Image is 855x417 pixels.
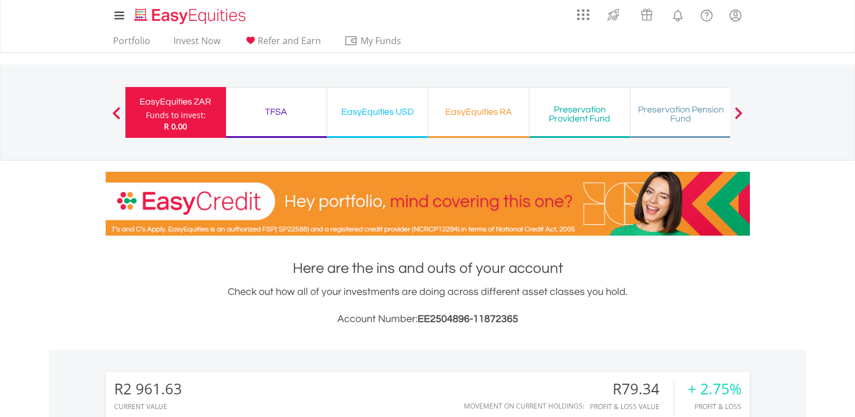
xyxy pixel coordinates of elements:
[130,3,250,25] a: Home page
[590,403,674,410] div: Profit & Loss Value
[590,381,674,397] div: R79.34
[536,105,623,123] div: Preservation Provident Fund
[334,104,421,120] div: EasyEquities USD
[106,311,750,327] h3: Account Number:
[637,6,656,24] img: vouchers-v2.svg
[435,104,522,120] div: EasyEquities RA
[464,402,584,410] div: Movement on Current Holdings:
[630,3,663,24] a: Vouchers
[106,258,750,279] h1: Here are the ins and outs of your account
[164,121,187,132] span: R 0.00
[692,3,721,25] a: FAQ's and Support
[570,3,597,21] a: AppsGrid
[688,403,741,410] div: Profit & Loss
[132,7,250,25] img: EasyEquities_Logo.png
[637,105,724,123] div: Preservation Pension Fund
[106,284,750,327] div: Check out how all of your investments are doing across different asset classes you hold.
[688,381,741,397] div: + 2.75%
[258,34,321,47] span: Refer and Earn
[663,3,692,25] a: Notifications
[727,112,750,124] button: Next
[239,35,325,53] a: Refer and Earn
[418,314,518,324] span: EE2504896-11872365
[106,172,750,236] img: EasyCredit Promotion Banner
[105,112,128,124] button: Previous
[114,403,182,410] div: CURRENT VALUE
[132,94,219,110] div: EasyEquities ZAR
[146,110,206,121] div: Funds to invest:
[114,381,182,397] div: R2 961.63
[344,33,418,48] span: My Funds
[233,104,320,120] div: TFSA
[721,3,750,28] a: My Profile
[577,8,589,21] img: grid-menu-icon.svg
[604,6,623,24] img: thrive-v2.svg
[169,35,225,53] a: Invest Now
[108,35,155,53] a: Portfolio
